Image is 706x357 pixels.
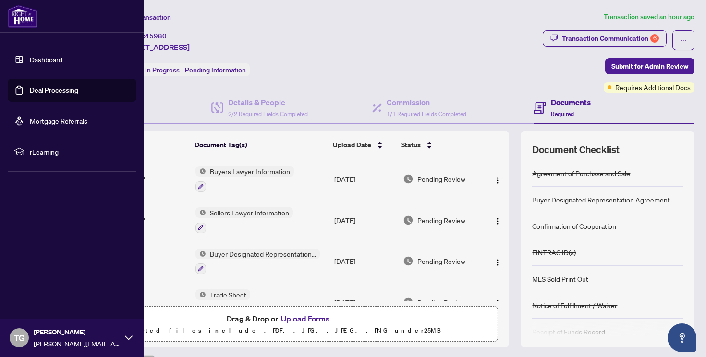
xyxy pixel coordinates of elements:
[145,66,246,74] span: In Progress - Pending Information
[387,110,466,118] span: 1/1 Required Fields Completed
[532,247,576,258] div: FINTRAC ID(s)
[333,140,371,150] span: Upload Date
[195,249,206,259] img: Status Icon
[119,41,190,53] span: [STREET_ADDRESS]
[329,131,397,158] th: Upload Date
[145,32,167,40] span: 45980
[532,168,630,178] div: Agreement of Purchase and Sale
[403,215,414,226] img: Document Status
[387,96,466,108] h4: Commission
[494,259,501,266] img: Logo
[417,215,465,226] span: Pending Review
[403,174,414,184] img: Document Status
[490,295,505,310] button: Logo
[228,96,308,108] h4: Details & People
[551,110,574,118] span: Required
[494,177,501,184] img: Logo
[30,55,62,64] a: Dashboard
[206,289,250,300] span: Trade Sheet
[417,297,465,308] span: Pending Review
[34,327,120,337] span: [PERSON_NAME]
[195,289,250,315] button: Status IconTrade Sheet
[668,323,696,352] button: Open asap
[195,249,320,274] button: Status IconBuyer Designated Representation Agreement
[494,217,501,225] img: Logo
[532,194,670,205] div: Buyer Designated Representation Agreement
[195,166,206,177] img: Status Icon
[532,143,620,156] span: Document Checklist
[403,297,414,308] img: Document Status
[68,325,491,336] p: Supported files include .PDF, .JPG, .JPEG, .PNG under 25 MB
[611,59,688,74] span: Submit for Admin Review
[532,221,616,231] div: Confirmation of Cooperation
[490,213,505,228] button: Logo
[397,131,483,158] th: Status
[62,307,497,342] span: Drag & Drop orUpload FormsSupported files include .PDF, .JPG, .JPEG, .PNG under25MB
[330,282,399,323] td: [DATE]
[8,5,37,28] img: logo
[119,63,250,76] div: Status:
[615,82,691,93] span: Requires Additional Docs
[206,166,294,177] span: Buyers Lawyer Information
[227,312,332,325] span: Drag & Drop or
[330,241,399,282] td: [DATE]
[330,200,399,241] td: [DATE]
[562,31,659,46] div: Transaction Communication
[605,58,694,74] button: Submit for Admin Review
[680,37,687,44] span: ellipsis
[604,12,694,23] article: Transaction saved an hour ago
[532,300,617,310] div: Notice of Fulfillment / Waiver
[206,249,320,259] span: Buyer Designated Representation Agreement
[403,256,414,266] img: Document Status
[417,174,465,184] span: Pending Review
[195,207,206,218] img: Status Icon
[206,207,293,218] span: Sellers Lawyer Information
[30,146,130,157] span: rLearning
[30,86,78,95] a: Deal Processing
[532,274,588,284] div: MLS Sold Print Out
[191,131,329,158] th: Document Tag(s)
[195,207,293,233] button: Status IconSellers Lawyer Information
[228,110,308,118] span: 2/2 Required Fields Completed
[195,166,294,192] button: Status IconBuyers Lawyer Information
[551,96,591,108] h4: Documents
[14,331,25,345] span: TG
[278,312,332,325] button: Upload Forms
[490,253,505,269] button: Logo
[417,256,465,266] span: Pending Review
[543,30,667,47] button: Transaction Communication6
[120,13,171,22] span: View Transaction
[30,117,87,125] a: Mortgage Referrals
[494,299,501,307] img: Logo
[330,158,399,200] td: [DATE]
[401,140,421,150] span: Status
[195,289,206,300] img: Status Icon
[650,34,659,43] div: 6
[34,338,120,349] span: [PERSON_NAME][EMAIL_ADDRESS][DOMAIN_NAME]
[490,171,505,187] button: Logo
